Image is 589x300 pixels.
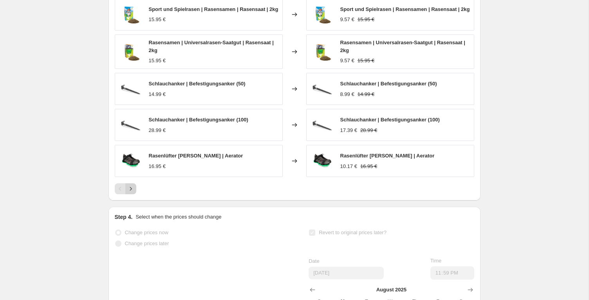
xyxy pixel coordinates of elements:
strike: 28.99 € [360,127,377,134]
span: Schlauchanker | Befestigungsanker (50) [149,81,246,87]
div: 28.99 € [149,127,166,134]
div: 10.17 € [340,163,357,170]
strike: 16.95 € [360,163,377,170]
strike: 15.95 € [358,57,374,65]
span: Rasensamen | Universalrasen-Saatgut | Rasensaat | 2kg [149,40,274,53]
div: 9.57 € [340,57,354,65]
img: rasensamen-or-universalrasen-saatgut-or-rasensaat-or-2kg-florade-de-rasensamen-wf-cus-rasen-rasen... [311,40,334,63]
div: 8.99 € [340,90,354,98]
strike: 14.99 € [358,90,374,98]
span: Rasensamen | Universalrasen-Saatgut | Rasensaat | 2kg [340,40,465,53]
button: Next [125,183,136,194]
div: 15.95 € [149,57,166,65]
span: Change prices later [125,240,169,246]
img: schlauchanker-or-befestigungsanker-florade-de-erdanker-wf-cus-befestigungsanker-erdanker-erddubel... [119,77,143,101]
div: 14.99 € [149,90,166,98]
span: Revert to original prices later? [319,230,387,235]
button: Show previous month, July 2025 [307,284,318,295]
div: 9.57 € [340,16,354,23]
span: Time [430,258,441,264]
img: schlauchanker-or-befestigungsanker-florade-de-erdanker-wf-cus-befestigungsanker-erdanker-erddubel... [311,113,334,137]
span: Schlauchanker | Befestigungsanker (50) [340,81,437,87]
span: Date [309,258,319,264]
span: Schlauchanker | Befestigungsanker (100) [149,117,248,123]
img: rasenlufter-schuh-or-aerator-florade-de-rasenbelufter-wf-cus-aerator-nagelschuhe-rasenaerator-ras... [311,149,334,173]
h2: Step 4. [115,213,133,221]
div: 17.39 € [340,127,357,134]
span: Sport und Spielrasen | Rasensamen | Rasensaat | 2kg [340,6,470,12]
img: sport-und-spielrasen-or-rasensamen-or-rasensaat-or-2kg-florade-de-rasensamen-wf-cus-rasen-rasensa... [311,3,334,26]
span: Sport und Spielrasen | Rasensamen | Rasensaat | 2kg [149,6,278,12]
img: schlauchanker-or-befestigungsanker-florade-de-erdanker-wf-cus-befestigungsanker-erdanker-erddubel... [311,77,334,101]
button: Show next month, September 2025 [465,284,476,295]
nav: Pagination [115,183,136,194]
span: Schlauchanker | Befestigungsanker (100) [340,117,440,123]
input: 8/25/2025 [309,267,384,279]
img: rasenlufter-schuh-or-aerator-florade-de-rasenbelufter-wf-cus-aerator-nagelschuhe-rasenaerator-ras... [119,149,143,173]
img: schlauchanker-or-befestigungsanker-florade-de-erdanker-wf-cus-befestigungsanker-erdanker-erddubel... [119,113,143,137]
strike: 15.95 € [358,16,374,23]
img: rasensamen-or-universalrasen-saatgut-or-rasensaat-or-2kg-florade-de-rasensamen-wf-cus-rasen-rasen... [119,40,143,63]
input: 12:00 [430,266,474,280]
span: Change prices now [125,230,168,235]
div: 16.95 € [149,163,166,170]
img: sport-und-spielrasen-or-rasensamen-or-rasensaat-or-2kg-florade-de-rasensamen-wf-cus-rasen-rasensa... [119,3,143,26]
p: Select when the prices should change [136,213,221,221]
span: Rasenlüfter [PERSON_NAME] | Aerator [149,153,243,159]
div: 15.95 € [149,16,166,23]
span: Rasenlüfter [PERSON_NAME] | Aerator [340,153,435,159]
